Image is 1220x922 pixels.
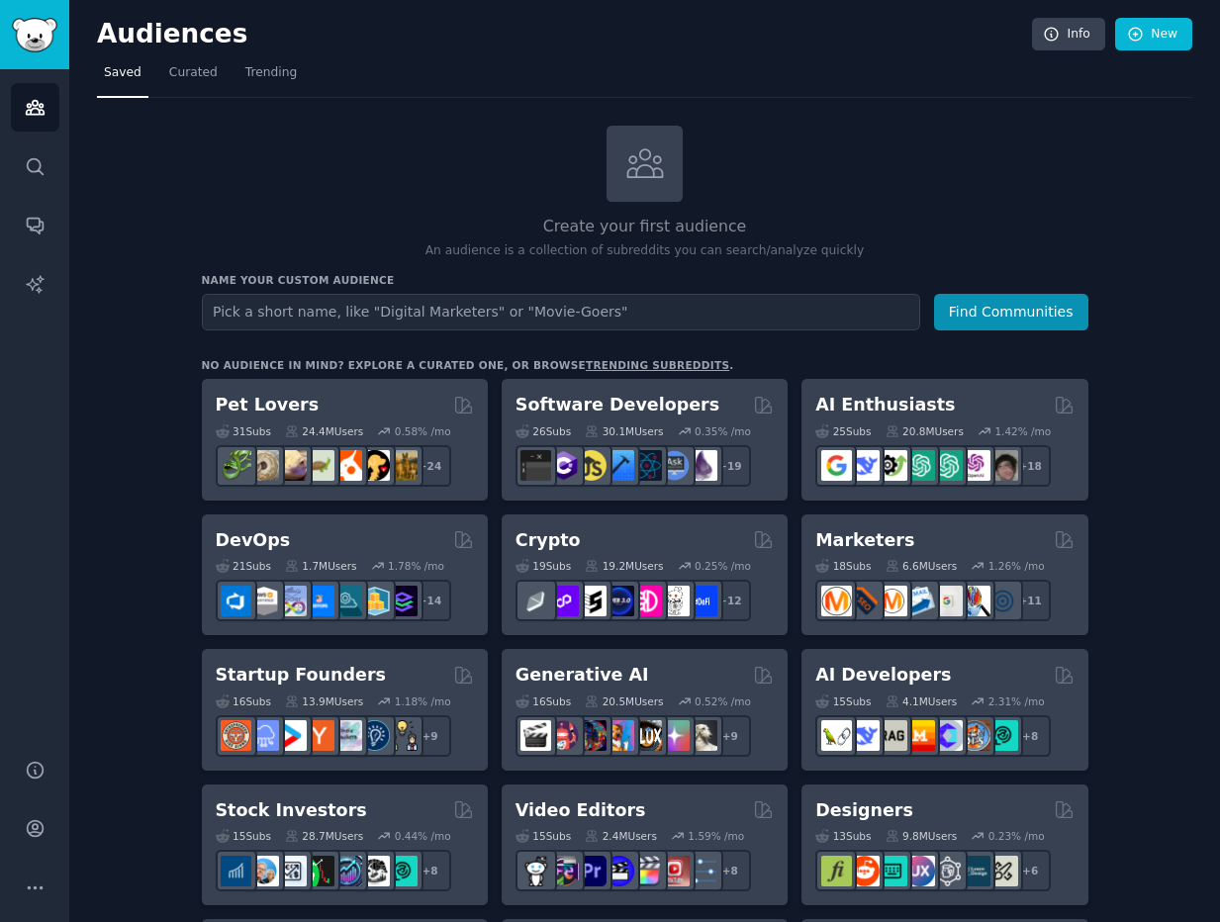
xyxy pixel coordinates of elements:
div: + 8 [709,850,751,891]
img: AIDevelopersSociety [987,720,1018,751]
img: software [520,450,551,481]
h2: Designers [815,798,913,823]
div: 0.35 % /mo [695,424,751,438]
img: OpenSourceAI [932,720,963,751]
img: OnlineMarketing [987,586,1018,616]
div: + 9 [709,715,751,757]
input: Pick a short name, like "Digital Marketers" or "Movie-Goers" [202,294,920,330]
img: SaaS [248,720,279,751]
div: 26 Sub s [516,424,571,438]
img: CryptoNews [659,586,690,616]
img: Emailmarketing [904,586,935,616]
div: 18 Sub s [815,559,871,573]
div: 2.4M Users [585,829,657,843]
img: dividends [221,856,251,886]
div: + 6 [1009,850,1051,891]
img: VideoEditors [604,856,634,886]
div: + 24 [410,445,451,487]
img: turtle [304,450,334,481]
div: + 8 [410,850,451,891]
img: csharp [548,450,579,481]
div: 2.31 % /mo [988,694,1045,708]
img: Entrepreneurship [359,720,390,751]
img: MistralAI [904,720,935,751]
img: typography [821,856,852,886]
img: AskComputerScience [659,450,690,481]
img: indiehackers [331,720,362,751]
img: MarketingResearch [960,586,990,616]
img: leopardgeckos [276,450,307,481]
img: starryai [659,720,690,751]
div: 0.44 % /mo [395,829,451,843]
div: 1.78 % /mo [388,559,444,573]
div: 15 Sub s [216,829,271,843]
img: aws_cdk [359,586,390,616]
div: 4.1M Users [886,694,958,708]
h2: Crypto [516,528,581,553]
img: ballpython [248,450,279,481]
img: ethstaker [576,586,607,616]
div: 0.52 % /mo [695,694,751,708]
img: logodesign [849,856,880,886]
div: 30.1M Users [585,424,663,438]
img: EntrepreneurRideAlong [221,720,251,751]
img: web3 [604,586,634,616]
p: An audience is a collection of subreddits you can search/analyze quickly [202,242,1088,260]
a: Saved [97,57,148,98]
div: 1.26 % /mo [988,559,1045,573]
img: LangChain [821,720,852,751]
img: DeepSeek [849,720,880,751]
img: finalcutpro [631,856,662,886]
div: 13 Sub s [815,829,871,843]
img: OpenAIDev [960,450,990,481]
img: defi_ [687,586,717,616]
img: DeepSeek [849,450,880,481]
img: content_marketing [821,586,852,616]
div: + 18 [1009,445,1051,487]
img: ethfinance [520,586,551,616]
img: cockatiel [331,450,362,481]
h2: Pet Lovers [216,393,320,417]
h2: AI Enthusiasts [815,393,955,417]
div: + 19 [709,445,751,487]
img: chatgpt_prompts_ [932,450,963,481]
div: 1.42 % /mo [994,424,1051,438]
div: 20.5M Users [585,694,663,708]
div: 25 Sub s [815,424,871,438]
img: 0xPolygon [548,586,579,616]
img: ValueInvesting [248,856,279,886]
span: Curated [169,64,218,82]
div: 15 Sub s [815,694,871,708]
div: 0.25 % /mo [695,559,751,573]
img: FluxAI [631,720,662,751]
img: azuredevops [221,586,251,616]
img: startup [276,720,307,751]
div: + 8 [1009,715,1051,757]
img: iOSProgramming [604,450,634,481]
a: New [1115,18,1192,51]
div: 16 Sub s [216,694,271,708]
div: 24.4M Users [285,424,363,438]
img: PlatformEngineers [387,586,418,616]
img: technicalanalysis [387,856,418,886]
img: Forex [276,856,307,886]
img: premiere [576,856,607,886]
h3: Name your custom audience [202,273,1088,287]
img: DreamBooth [687,720,717,751]
h2: Video Editors [516,798,646,823]
div: 19.2M Users [585,559,663,573]
img: StocksAndTrading [331,856,362,886]
img: chatgpt_promptDesign [904,450,935,481]
img: bigseo [849,586,880,616]
img: Docker_DevOps [276,586,307,616]
a: Trending [238,57,304,98]
img: dogbreed [387,450,418,481]
div: 13.9M Users [285,694,363,708]
img: platformengineering [331,586,362,616]
img: dalle2 [548,720,579,751]
div: No audience in mind? Explore a curated one, or browse . [202,358,734,372]
div: 0.58 % /mo [395,424,451,438]
img: gopro [520,856,551,886]
div: + 14 [410,580,451,621]
div: + 9 [410,715,451,757]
